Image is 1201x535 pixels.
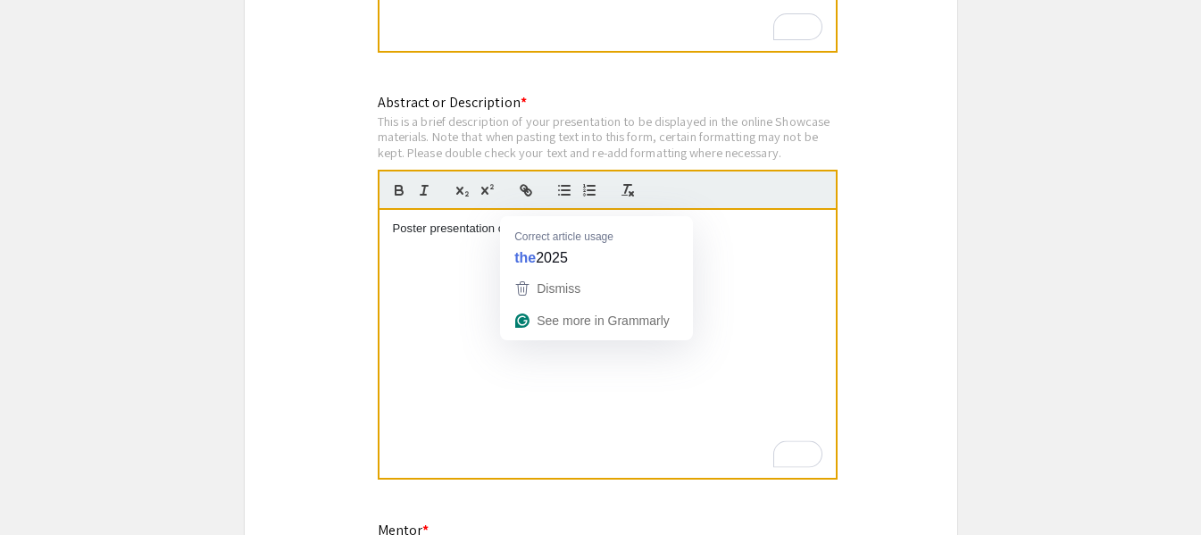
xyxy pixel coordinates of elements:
iframe: Chat [13,455,76,522]
mat-label: Abstract or Description [378,93,527,112]
div: This is a brief description of your presentation to be displayed in the online Showcase materials... [378,113,838,161]
p: Poster presentation on 2025 Summer Internship [393,221,822,237]
div: To enrich screen reader interactions, please activate Accessibility in Grammarly extension settings [379,210,836,478]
